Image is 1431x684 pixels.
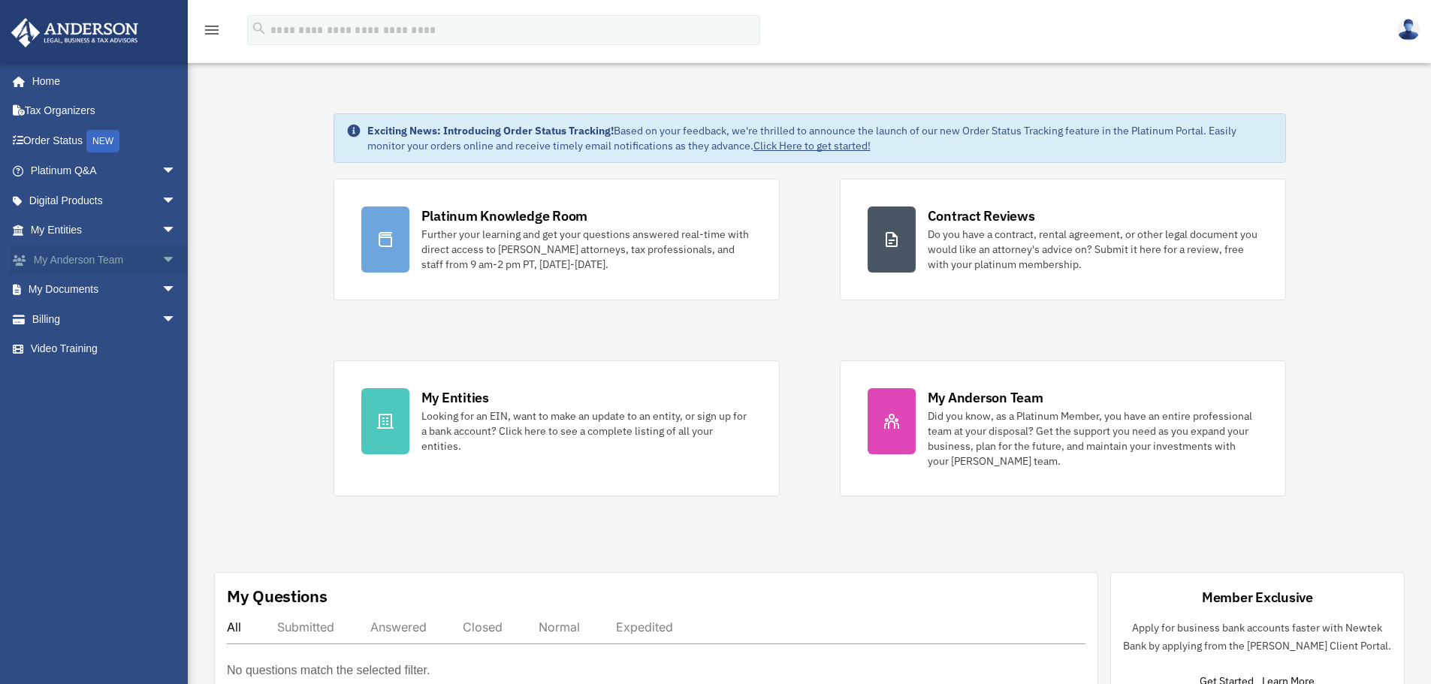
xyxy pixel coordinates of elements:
a: Contract Reviews Do you have a contract, rental agreement, or other legal document you would like... [840,179,1286,300]
a: Order StatusNEW [11,125,199,156]
div: My Anderson Team [928,388,1043,407]
div: NEW [86,130,119,152]
img: Anderson Advisors Platinum Portal [7,18,143,47]
span: arrow_drop_down [162,275,192,306]
div: Further your learning and get your questions answered real-time with direct access to [PERSON_NAM... [421,227,752,272]
a: Click Here to get started! [753,139,871,152]
a: My Anderson Team Did you know, as a Platinum Member, you have an entire professional team at your... [840,360,1286,496]
a: menu [203,26,221,39]
a: My Anderson Teamarrow_drop_down [11,245,199,275]
div: Closed [463,619,503,634]
div: Submitted [277,619,334,634]
a: Billingarrow_drop_down [11,304,199,334]
div: My Entities [421,388,489,407]
div: Platinum Knowledge Room [421,206,588,225]
div: Based on your feedback, we're thrilled to announce the launch of our new Order Status Tracking fe... [367,123,1273,153]
a: Home [11,66,192,96]
p: No questions match the selected filter. [227,660,430,681]
div: Did you know, as a Platinum Member, you have an entire professional team at your disposal? Get th... [928,408,1258,469]
a: Tax Organizers [11,96,199,126]
a: Platinum Knowledge Room Further your learning and get your questions answered real-time with dire... [334,179,780,300]
i: search [251,20,267,37]
div: Member Exclusive [1202,588,1313,607]
a: Video Training [11,334,199,364]
span: arrow_drop_down [162,304,192,335]
span: arrow_drop_down [162,185,192,216]
div: All [227,619,241,634]
div: My Questions [227,585,328,607]
a: My Entitiesarrow_drop_down [11,215,199,246]
a: My Documentsarrow_drop_down [11,275,199,305]
div: Expedited [616,619,673,634]
div: Contract Reviews [928,206,1035,225]
a: Platinum Q&Aarrow_drop_down [11,156,199,186]
strong: Exciting News: Introducing Order Status Tracking! [367,124,614,137]
div: Looking for an EIN, want to make an update to an entity, or sign up for a bank account? Click her... [421,408,752,453]
i: menu [203,21,221,39]
span: arrow_drop_down [162,156,192,187]
span: arrow_drop_down [162,245,192,276]
span: arrow_drop_down [162,215,192,246]
a: Digital Productsarrow_drop_down [11,185,199,215]
img: User Pic [1397,19,1420,41]
a: My Entities Looking for an EIN, want to make an update to an entity, or sign up for a bank accoun... [334,360,780,496]
div: Answered [370,619,427,634]
p: Apply for business bank accounts faster with Newtek Bank by applying from the [PERSON_NAME] Clien... [1123,619,1392,655]
div: Do you have a contract, rental agreement, or other legal document you would like an attorney's ad... [928,227,1258,272]
div: Normal [539,619,580,634]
